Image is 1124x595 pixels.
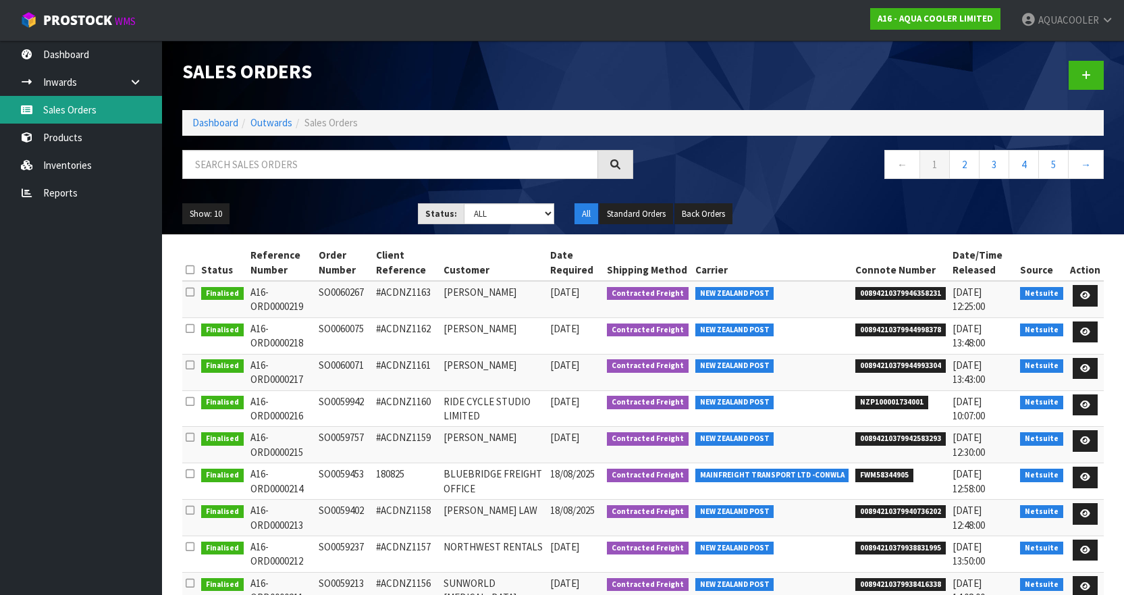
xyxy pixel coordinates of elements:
[852,244,949,281] th: Connote Number
[695,359,774,373] span: NEW ZEALAND POST
[440,427,547,463] td: [PERSON_NAME]
[855,396,928,409] span: NZP100001734001
[440,317,547,354] td: [PERSON_NAME]
[440,244,547,281] th: Customer
[1038,14,1099,26] span: AQUACOOLER
[607,505,689,519] span: Contracted Freight
[440,354,547,390] td: [PERSON_NAME]
[315,427,373,463] td: SO0059757
[550,431,579,444] span: [DATE]
[919,150,950,179] a: 1
[599,203,673,225] button: Standard Orders
[373,536,440,572] td: #ACDNZ1157
[695,432,774,446] span: NEW ZEALAND POST
[440,281,547,317] td: [PERSON_NAME]
[878,13,993,24] strong: A16 - AQUA COOLER LIMITED
[550,359,579,371] span: [DATE]
[198,244,247,281] th: Status
[315,500,373,536] td: SO0059402
[201,542,244,555] span: Finalised
[953,504,985,531] span: [DATE] 12:48:00
[1067,244,1104,281] th: Action
[373,281,440,317] td: #ACDNZ1163
[201,578,244,592] span: Finalised
[182,203,230,225] button: Show: 10
[953,431,985,458] span: [DATE] 12:30:00
[695,396,774,409] span: NEW ZEALAND POST
[373,500,440,536] td: #ACDNZ1158
[855,578,946,592] span: 00894210379938416338
[953,322,985,349] span: [DATE] 13:48:00
[247,281,315,317] td: A16-ORD0000219
[1020,432,1063,446] span: Netsuite
[1068,150,1104,179] a: →
[550,467,595,480] span: 18/08/2025
[373,390,440,427] td: #ACDNZ1160
[653,150,1104,183] nav: Page navigation
[247,317,315,354] td: A16-ORD0000218
[953,540,985,567] span: [DATE] 13:50:00
[373,244,440,281] th: Client Reference
[855,287,946,301] span: 00894210379946358231
[953,359,985,386] span: [DATE] 13:43:00
[855,359,946,373] span: 00894210379944993304
[201,432,244,446] span: Finalised
[949,150,980,179] a: 2
[43,11,112,29] span: ProStock
[1020,505,1063,519] span: Netsuite
[315,354,373,390] td: SO0060071
[607,396,689,409] span: Contracted Freight
[1020,469,1063,482] span: Netsuite
[201,469,244,482] span: Finalised
[440,500,547,536] td: [PERSON_NAME] LAW
[115,15,136,28] small: WMS
[979,150,1009,179] a: 3
[604,244,692,281] th: Shipping Method
[201,324,244,337] span: Finalised
[607,324,689,337] span: Contracted Freight
[550,395,579,408] span: [DATE]
[607,287,689,301] span: Contracted Freight
[247,244,315,281] th: Reference Number
[315,317,373,354] td: SO0060075
[315,281,373,317] td: SO0060267
[607,578,689,592] span: Contracted Freight
[607,542,689,555] span: Contracted Freight
[315,244,373,281] th: Order Number
[247,500,315,536] td: A16-ORD0000213
[695,505,774,519] span: NEW ZEALAND POST
[247,427,315,463] td: A16-ORD0000215
[953,286,985,313] span: [DATE] 12:25:00
[201,396,244,409] span: Finalised
[373,317,440,354] td: #ACDNZ1162
[1017,244,1067,281] th: Source
[201,505,244,519] span: Finalised
[607,469,689,482] span: Contracted Freight
[949,244,1017,281] th: Date/Time Released
[247,354,315,390] td: A16-ORD0000217
[692,244,853,281] th: Carrier
[440,390,547,427] td: RIDE CYCLE STUDIO LIMITED
[373,427,440,463] td: #ACDNZ1159
[695,324,774,337] span: NEW ZEALAND POST
[247,536,315,572] td: A16-ORD0000212
[20,11,37,28] img: cube-alt.png
[201,359,244,373] span: Finalised
[550,504,595,517] span: 18/08/2025
[1009,150,1039,179] a: 4
[1020,359,1063,373] span: Netsuite
[373,354,440,390] td: #ACDNZ1161
[315,463,373,500] td: SO0059453
[192,116,238,129] a: Dashboard
[1038,150,1069,179] a: 5
[855,505,946,519] span: 00894210379940736202
[550,577,579,590] span: [DATE]
[547,244,604,281] th: Date Required
[574,203,598,225] button: All
[607,359,689,373] span: Contracted Freight
[1020,396,1063,409] span: Netsuite
[695,578,774,592] span: NEW ZEALAND POST
[315,536,373,572] td: SO0059237
[674,203,732,225] button: Back Orders
[440,536,547,572] td: NORTHWEST RENTALS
